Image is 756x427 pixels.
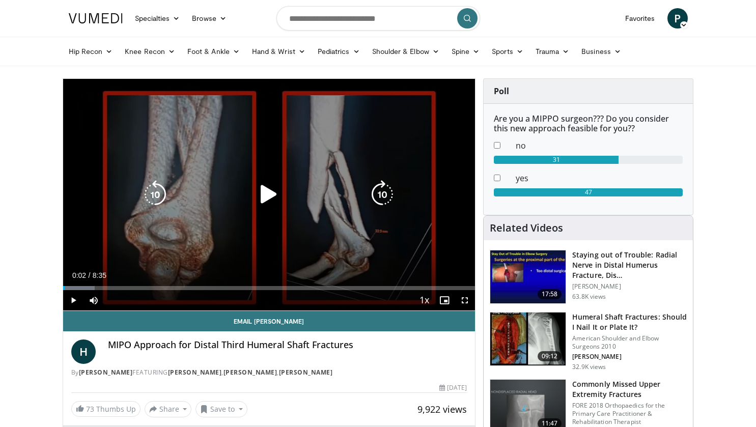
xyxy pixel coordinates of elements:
div: [DATE] [439,383,467,392]
a: P [667,8,688,29]
a: 17:58 Staying out of Trouble: Radial Nerve in Distal Humerus Fracture, Dis… [PERSON_NAME] 63.8K v... [490,250,687,304]
a: [PERSON_NAME] [79,368,133,377]
a: Trauma [529,41,576,62]
video-js: Video Player [63,79,475,311]
p: FORE 2018 Orthopaedics for the Primary Care Practitioner & Rehabilitation Therapist [572,402,687,426]
h4: MIPO Approach for Distal Third Humeral Shaft Fractures [108,339,467,351]
span: 8:35 [93,271,106,279]
div: By FEATURING , , [71,368,467,377]
h3: Humeral Shaft Fractures: Should I Nail It or Plate It? [572,312,687,332]
span: 17:58 [538,289,562,299]
button: Enable picture-in-picture mode [434,290,455,310]
button: Play [63,290,83,310]
a: Shoulder & Elbow [366,41,445,62]
button: Playback Rate [414,290,434,310]
img: Q2xRg7exoPLTwO8X4xMDoxOjB1O8AjAz_1.150x105_q85_crop-smart_upscale.jpg [490,250,566,303]
a: 73 Thumbs Up [71,401,141,417]
a: Business [575,41,627,62]
a: Sports [486,41,529,62]
a: Hand & Wrist [246,41,312,62]
h3: Staying out of Trouble: Radial Nerve in Distal Humerus Fracture, Dis… [572,250,687,280]
span: 0:02 [72,271,86,279]
dd: no [508,139,690,152]
h6: Are you a MIPPO surgeon??? Do you consider this new approach feasible for you?? [494,114,683,133]
p: American Shoulder and Elbow Surgeons 2010 [572,334,687,351]
a: Email [PERSON_NAME] [63,311,475,331]
input: Search topics, interventions [276,6,480,31]
div: 31 [494,156,619,164]
a: [PERSON_NAME] [223,368,277,377]
p: 63.8K views [572,293,606,301]
div: Progress Bar [63,286,475,290]
p: 32.9K views [572,363,606,371]
a: Knee Recon [119,41,181,62]
span: 9,922 views [417,403,467,415]
span: 09:12 [538,351,562,361]
button: Share [145,401,192,417]
dd: yes [508,172,690,184]
button: Fullscreen [455,290,475,310]
a: Browse [186,8,233,29]
strong: Poll [494,86,509,97]
img: sot_1.png.150x105_q85_crop-smart_upscale.jpg [490,312,566,365]
p: [PERSON_NAME] [572,353,687,361]
button: Mute [83,290,104,310]
a: Pediatrics [312,41,366,62]
a: Specialties [129,8,186,29]
h4: Related Videos [490,222,563,234]
span: / [89,271,91,279]
button: Save to [195,401,247,417]
a: Favorites [619,8,661,29]
span: 73 [86,404,94,414]
a: 09:12 Humeral Shaft Fractures: Should I Nail It or Plate It? American Shoulder and Elbow Surgeons... [490,312,687,371]
a: Spine [445,41,486,62]
a: H [71,339,96,364]
a: Foot & Ankle [181,41,246,62]
a: [PERSON_NAME] [168,368,222,377]
a: [PERSON_NAME] [279,368,333,377]
a: Hip Recon [63,41,119,62]
div: 47 [494,188,683,196]
h3: Commonly Missed Upper Extremity Fractures [572,379,687,400]
img: VuMedi Logo [69,13,123,23]
p: [PERSON_NAME] [572,282,687,291]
